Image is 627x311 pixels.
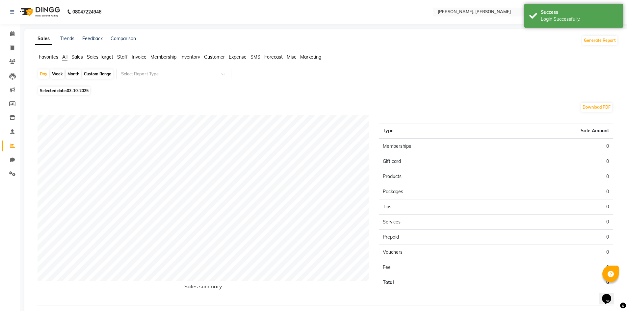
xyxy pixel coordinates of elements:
[496,199,613,215] td: 0
[496,139,613,154] td: 0
[496,230,613,245] td: 0
[379,230,496,245] td: Prepaid
[264,54,283,60] span: Forecast
[250,54,260,60] span: SMS
[82,69,113,79] div: Custom Range
[87,54,113,60] span: Sales Target
[287,54,296,60] span: Misc
[111,36,136,41] a: Comparison
[229,54,247,60] span: Expense
[66,69,81,79] div: Month
[496,184,613,199] td: 0
[17,3,62,21] img: logo
[541,16,618,23] div: Login Successfully.
[50,69,65,79] div: Week
[67,88,89,93] span: 03-10-2025
[582,36,617,45] button: Generate Report
[132,54,146,60] span: Invoice
[496,169,613,184] td: 0
[379,184,496,199] td: Packages
[82,36,103,41] a: Feedback
[541,9,618,16] div: Success
[72,3,101,21] b: 08047224946
[150,54,176,60] span: Membership
[496,260,613,275] td: 0
[60,36,74,41] a: Trends
[581,103,612,112] button: Download PDF
[300,54,321,60] span: Marketing
[71,54,83,60] span: Sales
[379,260,496,275] td: Fee
[496,275,613,290] td: 0
[496,215,613,230] td: 0
[204,54,225,60] span: Customer
[38,69,49,79] div: Day
[379,139,496,154] td: Memberships
[379,245,496,260] td: Vouchers
[38,87,90,95] span: Selected date:
[180,54,200,60] span: Inventory
[39,54,58,60] span: Favorites
[379,169,496,184] td: Products
[379,123,496,139] th: Type
[62,54,67,60] span: All
[379,199,496,215] td: Tips
[379,154,496,169] td: Gift card
[379,215,496,230] td: Services
[117,54,128,60] span: Staff
[496,245,613,260] td: 0
[599,285,620,304] iframe: chat widget
[496,154,613,169] td: 0
[35,33,52,45] a: Sales
[496,123,613,139] th: Sale Amount
[379,275,496,290] td: Total
[38,283,369,292] h6: Sales summary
